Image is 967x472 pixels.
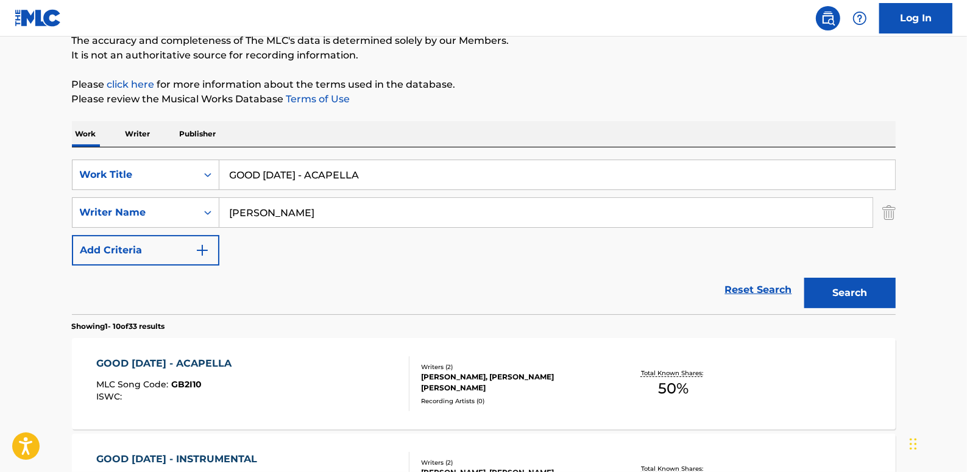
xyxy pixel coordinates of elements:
[72,92,896,107] p: Please review the Musical Works Database
[72,235,219,266] button: Add Criteria
[421,372,605,393] div: [PERSON_NAME], [PERSON_NAME] [PERSON_NAME]
[15,9,62,27] img: MLC Logo
[658,378,689,400] span: 50 %
[910,426,917,462] div: Drag
[72,160,896,314] form: Search Form
[848,6,872,30] div: Help
[72,77,896,92] p: Please for more information about the terms used in the database.
[421,396,605,406] div: Recording Artists ( 0 )
[96,379,171,390] span: MLC Song Code :
[80,205,190,220] div: Writer Name
[719,277,798,303] a: Reset Search
[171,379,202,390] span: GB2I10
[176,121,220,147] p: Publisher
[72,321,165,332] p: Showing 1 - 10 of 33 results
[882,197,896,228] img: Delete Criterion
[72,121,100,147] p: Work
[641,368,706,378] p: Total Known Shares:
[96,356,238,371] div: GOOD [DATE] - ACAPELLA
[72,48,896,63] p: It is not an authoritative source for recording information.
[122,121,154,147] p: Writer
[72,33,896,48] p: The accuracy and completeness of The MLC's data is determined solely by our Members.
[421,458,605,467] div: Writers ( 2 )
[107,79,155,90] a: click here
[879,3,952,33] a: Log In
[852,11,867,26] img: help
[804,278,896,308] button: Search
[96,391,125,402] span: ISWC :
[821,11,835,26] img: search
[284,93,350,105] a: Terms of Use
[72,338,896,429] a: GOOD [DATE] - ACAPELLAMLC Song Code:GB2I10ISWC:Writers (2)[PERSON_NAME], [PERSON_NAME] [PERSON_NA...
[421,362,605,372] div: Writers ( 2 )
[195,243,210,258] img: 9d2ae6d4665cec9f34b9.svg
[906,414,967,472] iframe: Chat Widget
[96,452,263,467] div: GOOD [DATE] - INSTRUMENTAL
[816,6,840,30] a: Public Search
[80,167,190,182] div: Work Title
